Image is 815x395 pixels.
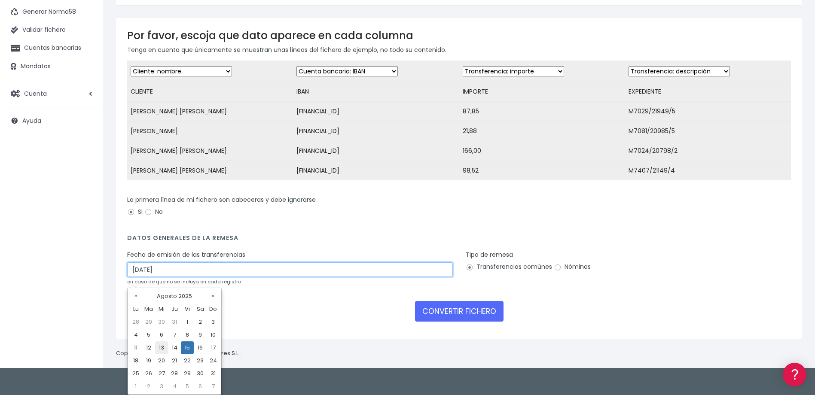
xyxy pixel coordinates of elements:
h3: Por favor, escoja que dato aparece en cada columna [127,29,791,42]
a: Mandatos [4,58,99,76]
td: 28 [129,316,142,328]
div: Convertir ficheros [9,95,163,103]
td: 28 [168,367,181,380]
td: 2 [194,316,207,328]
th: Ju [168,303,181,316]
td: [PERSON_NAME] [PERSON_NAME] [127,141,293,161]
td: 1 [181,316,194,328]
td: 7 [207,380,220,393]
th: « [129,290,142,303]
label: Nóminas [554,262,591,271]
td: [FINANCIAL_ID] [293,102,459,122]
td: 3 [207,316,220,328]
td: 12 [142,341,155,354]
a: Generar Norma58 [4,3,99,21]
label: Transferencias comúnes [466,262,552,271]
td: 30 [155,316,168,328]
th: » [207,290,220,303]
a: API [9,219,163,233]
td: [PERSON_NAME] [PERSON_NAME] [127,161,293,181]
td: 26 [142,367,155,380]
td: CLIENTE [127,82,293,102]
td: 11 [129,341,142,354]
td: 6 [194,380,207,393]
td: 20 [155,354,168,367]
th: Vi [181,303,194,316]
th: Mi [155,303,168,316]
th: Do [207,303,220,316]
td: 17 [207,341,220,354]
td: 5 [142,328,155,341]
td: 24 [207,354,220,367]
button: CONVERTIR FICHERO [415,301,504,322]
td: 31 [168,316,181,328]
p: Copyright © 2025 . [116,349,241,358]
td: 10 [207,328,220,341]
a: Formatos [9,109,163,122]
td: IBAN [293,82,459,102]
td: 21 [168,354,181,367]
td: 3 [155,380,168,393]
td: 31 [207,367,220,380]
a: POWERED BY ENCHANT [118,247,165,255]
td: IMPORTE [459,82,625,102]
td: 4 [168,380,181,393]
a: Cuentas bancarias [4,39,99,57]
td: 5 [181,380,194,393]
a: Problemas habituales [9,122,163,135]
button: Contáctanos [9,230,163,245]
td: 18 [129,354,142,367]
td: 14 [168,341,181,354]
td: 13 [155,341,168,354]
label: Fecha de emisión de las transferencias [127,250,245,259]
td: 29 [181,367,194,380]
label: La primera línea de mi fichero son cabeceras y debe ignorarse [127,195,316,204]
div: Programadores [9,206,163,214]
span: Ayuda [22,116,41,125]
td: M7081/20985/5 [625,122,791,141]
a: Validar fichero [4,21,99,39]
small: en caso de que no se incluya en cada registro [127,278,241,285]
div: Facturación [9,170,163,179]
a: Videotutoriales [9,135,163,149]
td: 98,52 [459,161,625,181]
td: 15 [181,341,194,354]
td: 1 [129,380,142,393]
th: Ma [142,303,155,316]
td: 22 [181,354,194,367]
a: Ayuda [4,112,99,130]
a: Perfiles de empresas [9,149,163,162]
div: Información general [9,60,163,68]
td: 25 [129,367,142,380]
td: 87,85 [459,102,625,122]
th: Lu [129,303,142,316]
a: Información general [9,73,163,86]
a: General [9,184,163,197]
td: 19 [142,354,155,367]
label: No [144,207,163,216]
a: Cuenta [4,85,99,103]
td: 16 [194,341,207,354]
td: 6 [155,328,168,341]
td: 9 [194,328,207,341]
p: Tenga en cuenta que únicamente se muestran unas líneas del fichero de ejemplo, no todo su contenido. [127,45,791,55]
td: 27 [155,367,168,380]
td: [PERSON_NAME] [PERSON_NAME] [127,102,293,122]
td: [FINANCIAL_ID] [293,161,459,181]
span: Cuenta [24,89,47,97]
td: 30 [194,367,207,380]
td: 2 [142,380,155,393]
label: Si [127,207,143,216]
td: 4 [129,328,142,341]
td: 166,00 [459,141,625,161]
td: 23 [194,354,207,367]
td: [FINANCIAL_ID] [293,141,459,161]
label: Tipo de remesa [466,250,513,259]
td: [FINANCIAL_ID] [293,122,459,141]
td: 21,88 [459,122,625,141]
td: 7 [168,328,181,341]
td: M7407/21149/4 [625,161,791,181]
th: Sa [194,303,207,316]
td: [PERSON_NAME] [127,122,293,141]
th: Agosto 2025 [142,290,207,303]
